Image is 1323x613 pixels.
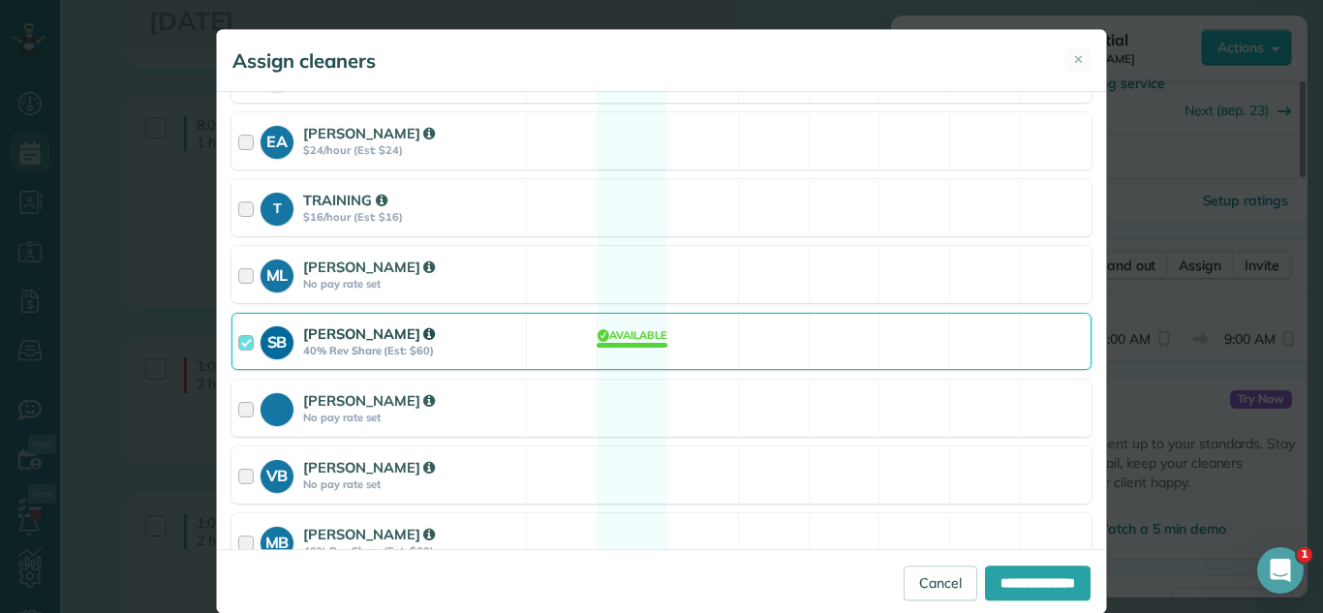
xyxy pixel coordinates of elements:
strong: [PERSON_NAME] [303,258,435,276]
strong: ML [261,260,293,287]
a: Cancel [904,566,977,600]
strong: 40% Rev Share (Est: $60) [303,344,520,357]
strong: [PERSON_NAME] [303,458,435,476]
strong: [PERSON_NAME] [303,324,435,343]
iframe: Intercom live chat [1257,547,1304,594]
strong: $24/hour (Est: $24) [303,143,520,157]
strong: [PERSON_NAME] [303,124,435,142]
strong: No pay rate set [303,411,520,424]
strong: [PERSON_NAME] [303,525,435,543]
strong: VB [261,460,293,487]
strong: T [261,193,293,219]
strong: No pay rate set [303,277,520,291]
strong: 40% Rev Share (Est: $60) [303,544,520,558]
span: ✕ [1073,50,1084,69]
span: 1 [1297,547,1312,563]
strong: MB [261,527,293,554]
strong: $16/hour (Est: $16) [303,210,520,224]
strong: TRAINING [303,191,387,209]
strong: SB [261,326,293,353]
strong: EA [261,126,293,153]
h5: Assign cleaners [232,47,376,75]
strong: [PERSON_NAME] [303,391,435,410]
strong: No pay rate set [303,477,520,491]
